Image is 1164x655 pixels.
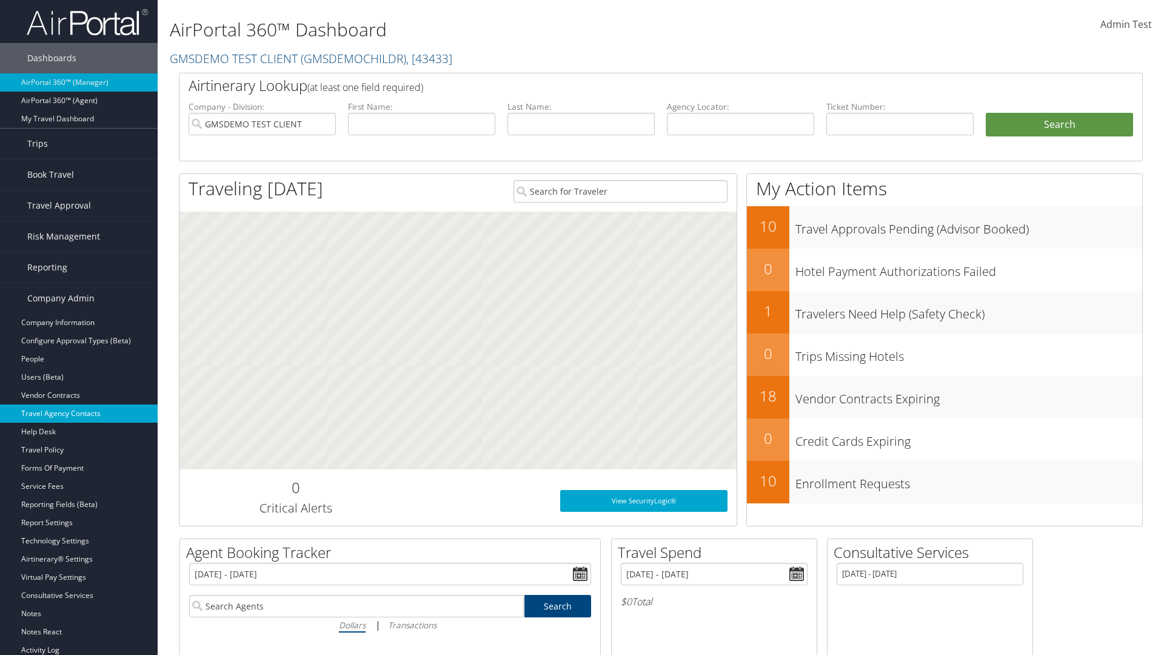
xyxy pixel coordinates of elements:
[189,75,1053,96] h2: Airtinerary Lookup
[747,258,789,279] h2: 0
[27,221,100,252] span: Risk Management
[307,81,423,94] span: (at least one field required)
[189,595,524,617] input: Search Agents
[747,471,789,491] h2: 10
[189,176,323,201] h1: Traveling [DATE]
[27,8,148,36] img: airportal-logo.png
[747,386,789,406] h2: 18
[27,283,95,314] span: Company Admin
[747,206,1142,249] a: 10Travel Approvals Pending (Advisor Booked)
[524,595,592,617] a: Search
[388,619,436,631] i: Transactions
[27,129,48,159] span: Trips
[667,101,814,113] label: Agency Locator:
[1100,6,1152,44] a: Admin Test
[795,469,1142,492] h3: Enrollment Requests
[406,50,452,67] span: , [ 43433 ]
[747,176,1142,201] h1: My Action Items
[560,490,727,512] a: View SecurityLogic®
[834,542,1032,563] h2: Consultative Services
[27,160,74,190] span: Book Travel
[507,101,655,113] label: Last Name:
[826,101,974,113] label: Ticket Number:
[747,249,1142,291] a: 0Hotel Payment Authorizations Failed
[795,427,1142,450] h3: Credit Cards Expiring
[747,334,1142,376] a: 0Trips Missing Hotels
[170,50,452,67] a: GMSDEMO TEST CLIENT
[1100,18,1152,31] span: Admin Test
[795,257,1142,280] h3: Hotel Payment Authorizations Failed
[621,595,632,608] span: $0
[747,461,1142,503] a: 10Enrollment Requests
[339,619,366,631] i: Dollars
[27,252,67,283] span: Reporting
[513,180,727,203] input: Search for Traveler
[747,291,1142,334] a: 1Travelers Need Help (Safety Check)
[348,101,495,113] label: First Name:
[189,500,403,517] h3: Critical Alerts
[27,190,91,221] span: Travel Approval
[747,376,1142,418] a: 18Vendor Contracts Expiring
[189,101,336,113] label: Company - Division:
[747,428,789,449] h2: 0
[795,342,1142,365] h3: Trips Missing Hotels
[986,113,1133,137] button: Search
[27,43,76,73] span: Dashboards
[618,542,817,563] h2: Travel Spend
[747,216,789,237] h2: 10
[747,418,1142,461] a: 0Credit Cards Expiring
[795,215,1142,238] h3: Travel Approvals Pending (Advisor Booked)
[621,595,808,608] h6: Total
[747,343,789,364] h2: 0
[170,17,824,42] h1: AirPortal 360™ Dashboard
[301,50,406,67] span: ( GMSDEMOCHILDR )
[189,477,403,498] h2: 0
[795,385,1142,408] h3: Vendor Contracts Expiring
[186,542,600,563] h2: Agent Booking Tracker
[747,301,789,321] h2: 1
[189,617,591,633] div: |
[795,300,1142,323] h3: Travelers Need Help (Safety Check)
